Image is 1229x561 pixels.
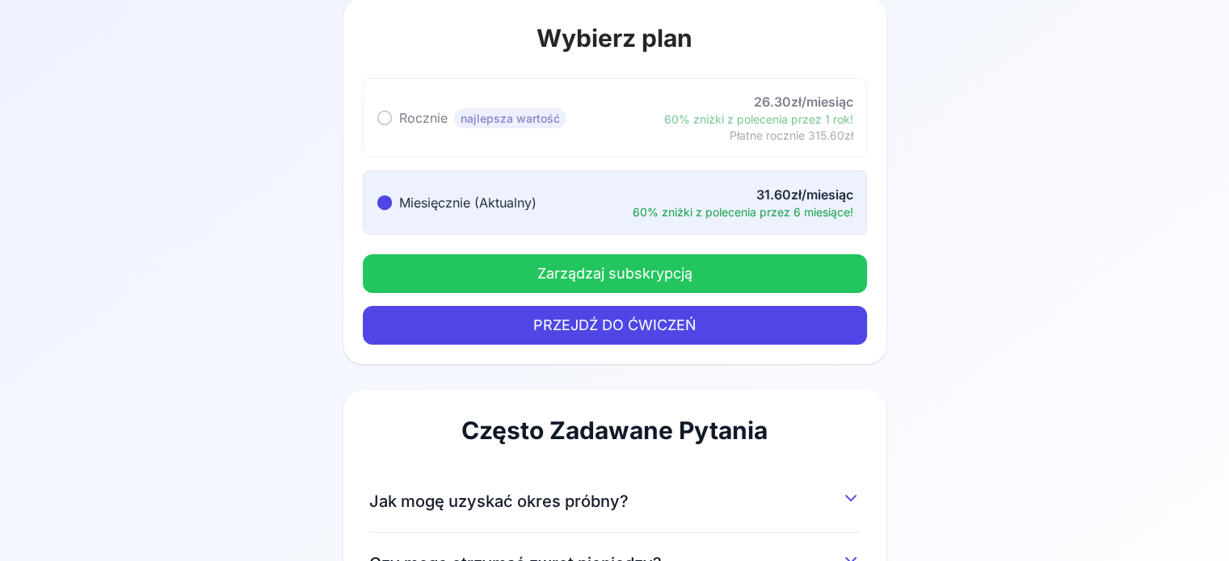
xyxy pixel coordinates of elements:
[363,78,867,157] button: Rocznienajlepsza wartość26.30zł/miesiąc60% zniżki z polecenia przez 1 rok!Płatne rocznie 315.60zł
[399,195,537,211] span: Miesięcznie (Aktualny)
[633,185,853,204] div: 31.60zł/miesiąc
[363,170,867,235] button: Miesięcznie (Aktualny)31.60zł/miesiąc60% zniżki z polecenia przez 6 miesiące!
[664,111,853,128] div: 60% zniżki z polecenia przez 1 rok!
[363,306,867,345] button: PRZEJDŹ DO ĆWICZEŃ
[369,490,629,513] span: Jak mogę uzyskać okres próbny?
[369,484,861,513] button: Jak mogę uzyskać okres próbny?
[664,128,853,144] div: Płatne rocznie 315.60zł
[363,23,867,52] h1: Wybierz plan
[363,254,867,293] button: Zarządzaj subskrypcją
[633,204,853,220] div: 60% zniżki z polecenia przez 6 miesiące!
[454,108,566,128] span: najlepsza wartość
[664,92,853,111] div: 26.30zł/miesiąc
[369,416,861,445] h2: Często Zadawane Pytania
[399,110,448,126] span: Rocznie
